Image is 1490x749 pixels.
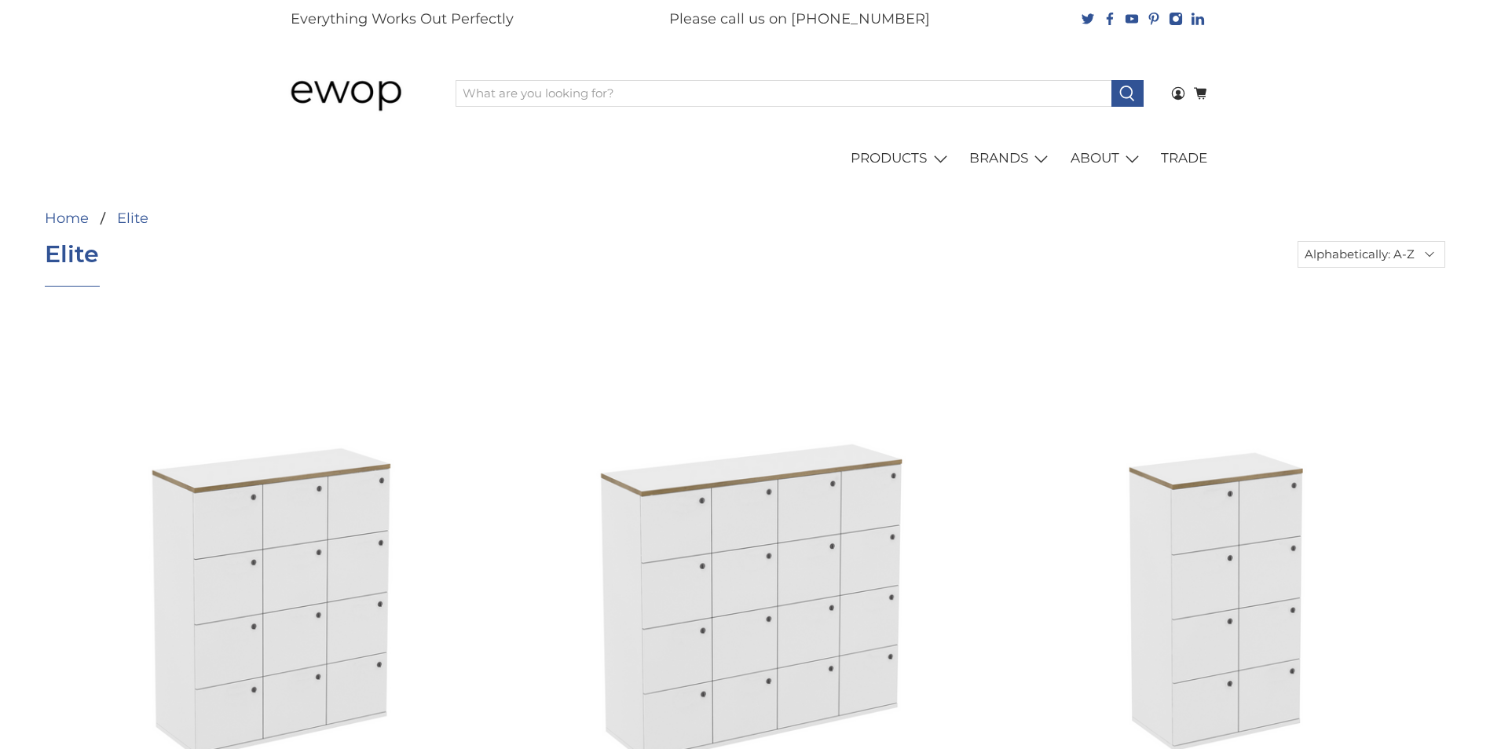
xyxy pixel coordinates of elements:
a: Elite [117,211,148,225]
a: ABOUT [1061,137,1152,181]
a: BRANDS [961,137,1062,181]
nav: breadcrumbs [45,211,595,225]
h1: Elite [45,241,99,268]
a: PRODUCTS [842,137,961,181]
a: Home [45,211,89,225]
a: TRADE [1152,137,1217,181]
nav: main navigation [274,137,1217,181]
p: Please call us on [PHONE_NUMBER] [669,9,930,30]
input: What are you looking for? [456,80,1112,107]
p: Everything Works Out Perfectly [291,9,514,30]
